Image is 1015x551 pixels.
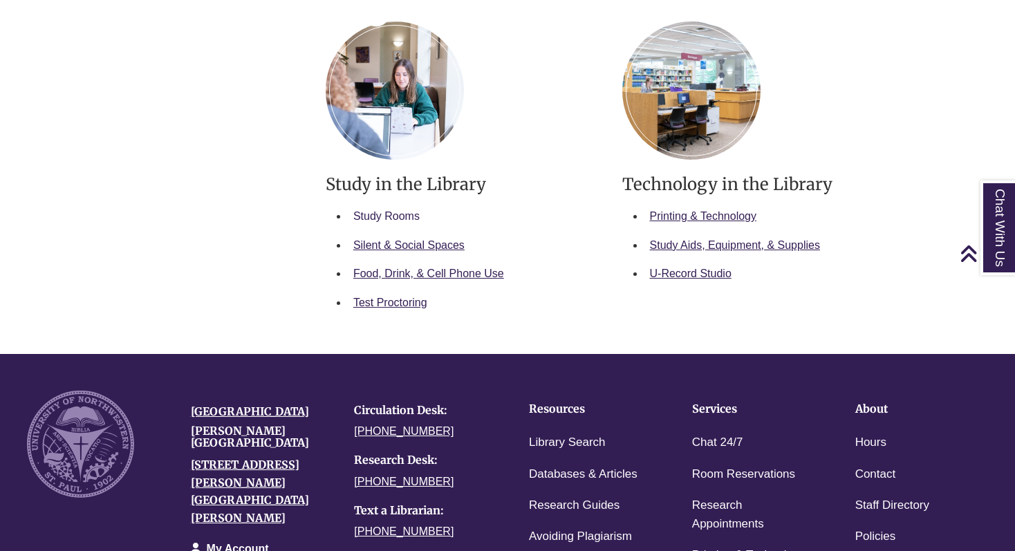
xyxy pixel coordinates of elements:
h4: About [855,403,976,415]
a: Hours [855,433,886,453]
a: [STREET_ADDRESS][PERSON_NAME][GEOGRAPHIC_DATA][PERSON_NAME] [191,458,309,525]
a: Back to Top [960,244,1012,263]
h4: Services [692,403,812,415]
a: Staff Directory [855,496,929,516]
h4: Circulation Desk: [354,404,497,417]
a: Policies [855,527,896,547]
a: Silent & Social Spaces [353,239,465,251]
a: Library Search [529,433,606,453]
a: Study Rooms [353,210,420,222]
a: Databases & Articles [529,465,637,485]
h3: Technology in the Library [622,174,898,195]
a: [PHONE_NUMBER] [354,525,454,537]
a: Chat 24/7 [692,433,743,453]
a: U-Record Studio [650,268,732,279]
a: Study Aids, Equipment, & Supplies [650,239,820,251]
h3: Study in the Library [326,174,602,195]
a: [GEOGRAPHIC_DATA] [191,404,309,418]
img: UNW seal [27,391,134,498]
a: Food, Drink, & Cell Phone Use [353,268,504,279]
a: [PHONE_NUMBER] [354,425,454,437]
a: Test Proctoring [353,297,427,308]
h4: Resources [529,403,649,415]
a: Avoiding Plagiarism [529,527,632,547]
a: Printing & Technology [650,210,756,222]
h4: Text a Librarian: [354,505,497,517]
a: Room Reservations [692,465,795,485]
a: Research Appointments [692,496,812,534]
a: [PHONE_NUMBER] [354,476,454,487]
a: Contact [855,465,896,485]
a: Research Guides [529,496,620,516]
h4: Research Desk: [354,454,497,467]
h4: [PERSON_NAME][GEOGRAPHIC_DATA] [191,425,334,449]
